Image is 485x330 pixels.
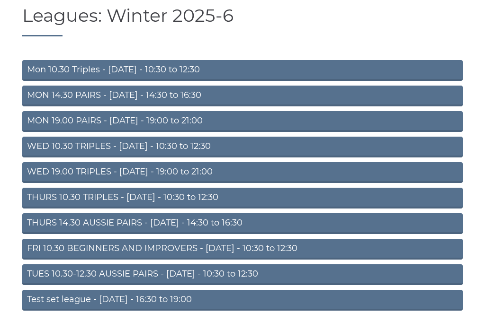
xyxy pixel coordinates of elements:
[22,86,463,106] a: MON 14.30 PAIRS - [DATE] - 14:30 to 16:30
[22,162,463,183] a: WED 19.00 TRIPLES - [DATE] - 19:00 to 21:00
[22,239,463,260] a: FRI 10.30 BEGINNERS AND IMPROVERS - [DATE] - 10:30 to 12:30
[22,290,463,311] a: Test set league - [DATE] - 16:30 to 19:00
[22,60,463,81] a: Mon 10.30 Triples - [DATE] - 10:30 to 12:30
[22,264,463,285] a: TUES 10.30-12.30 AUSSIE PAIRS - [DATE] - 10:30 to 12:30
[22,6,463,36] h1: Leagues: Winter 2025-6
[22,111,463,132] a: MON 19.00 PAIRS - [DATE] - 19:00 to 21:00
[22,188,463,208] a: THURS 10.30 TRIPLES - [DATE] - 10:30 to 12:30
[22,213,463,234] a: THURS 14.30 AUSSIE PAIRS - [DATE] - 14:30 to 16:30
[22,137,463,157] a: WED 10.30 TRIPLES - [DATE] - 10:30 to 12:30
